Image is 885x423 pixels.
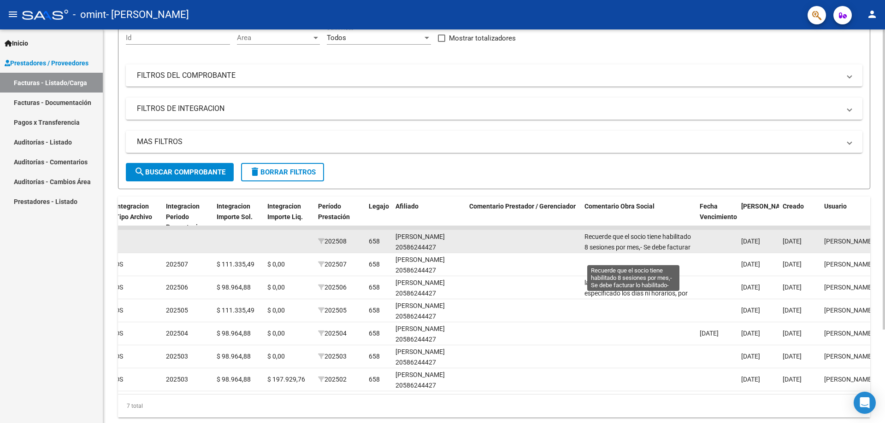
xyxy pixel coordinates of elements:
span: Inicio [5,38,28,48]
span: 202504 [166,330,188,337]
div: [PERSON_NAME] 20586244427 [395,301,462,322]
span: DS [115,376,123,383]
span: $ 197.929,76 [267,376,305,383]
span: Prestadores / Proveedores [5,58,88,68]
span: $ 0,00 [267,353,285,360]
mat-expansion-panel-header: FILTROS DEL COMPROBANTE [126,64,862,87]
span: Integracion Importe Liq. [267,203,303,220]
mat-icon: delete [249,166,260,177]
span: [DATE] [741,376,760,383]
span: [DATE] [783,353,802,360]
span: Fecha Vencimiento [700,203,737,220]
span: la planilla de asistencia no tiene especificado los días ni horarios, por favor completarlo y [PE... [584,279,692,307]
span: - omint [73,5,106,25]
span: Integracion Periodo Presentacion [166,203,205,231]
mat-icon: person [867,9,878,20]
datatable-header-cell: Integracion Tipo Archivo [112,197,162,237]
span: 202507 [166,261,188,268]
span: [PERSON_NAME] [824,330,873,337]
span: DS [115,307,123,314]
span: $ 98.964,88 [217,284,251,291]
span: Todos [327,34,346,42]
span: 202508 [318,238,347,245]
span: $ 0,00 [267,330,285,337]
span: Afiliado [395,203,419,210]
span: 202505 [318,307,347,314]
div: [PERSON_NAME] 20586244427 [395,232,462,253]
span: $ 98.964,88 [217,376,251,383]
datatable-header-cell: Integracion Periodo Presentacion [162,197,213,237]
span: [DATE] [700,330,719,337]
span: Integracion Importe Sol. [217,203,253,220]
div: [PERSON_NAME] 20586244427 [395,370,462,391]
span: [DATE] [783,307,802,314]
div: [PERSON_NAME] 20586244427 [395,278,462,299]
div: [PERSON_NAME] 20586244427 [395,324,462,345]
span: 202502 [318,376,347,383]
datatable-header-cell: Fecha Confimado [737,197,779,237]
div: 658 [369,351,380,362]
span: [DATE] [741,307,760,314]
span: $ 98.964,88 [217,353,251,360]
span: DS [115,284,123,291]
datatable-header-cell: Comentario Obra Social [581,197,696,237]
span: Mostrar totalizadores [449,33,516,44]
span: [DATE] [783,330,802,337]
span: [PERSON_NAME] [824,376,873,383]
span: [DATE] [783,261,802,268]
span: 202503 [166,376,188,383]
span: DS [115,330,123,337]
span: [PERSON_NAME] [824,261,873,268]
div: [PERSON_NAME] 20586244427 [395,347,462,368]
mat-expansion-panel-header: FILTROS DE INTEGRACION [126,98,862,120]
span: [DATE] [741,261,760,268]
div: 658 [369,259,380,270]
datatable-header-cell: Período Prestación [314,197,365,237]
span: Comentario Obra Social [584,203,655,210]
datatable-header-cell: Integracion Importe Liq. [264,197,314,237]
div: [PERSON_NAME] 20586244427 [395,255,462,276]
span: 202503 [166,353,188,360]
span: 202505 [166,307,188,314]
span: [DATE] [741,353,760,360]
datatable-header-cell: Legajo [365,197,392,237]
datatable-header-cell: Creado [779,197,820,237]
span: [DATE] [741,238,760,245]
span: Integracion Tipo Archivo [115,203,152,220]
span: - [PERSON_NAME] [106,5,189,25]
span: [DATE] [783,238,802,245]
span: Comentario Prestador / Gerenciador [469,203,576,210]
span: Borrar Filtros [249,168,316,176]
datatable-header-cell: Comentario Prestador / Gerenciador [466,197,581,237]
span: 202506 [166,284,188,291]
span: $ 98.964,88 [217,330,251,337]
span: $ 111.335,49 [217,307,254,314]
span: [PERSON_NAME] [824,284,873,291]
datatable-header-cell: Fecha Vencimiento [696,197,737,237]
button: Borrar Filtros [241,163,324,181]
span: Buscar Comprobante [134,168,225,176]
span: [PERSON_NAME] [824,238,873,245]
button: Buscar Comprobante [126,163,234,181]
datatable-header-cell: Afiliado [392,197,466,237]
div: 658 [369,305,380,316]
span: Legajo [369,203,389,210]
span: [PERSON_NAME] [741,203,791,210]
div: Open Intercom Messenger [854,392,876,414]
div: 658 [369,374,380,385]
span: Usuario [824,203,847,210]
span: [DATE] [741,330,760,337]
div: 658 [369,282,380,293]
span: [PERSON_NAME] [824,353,873,360]
span: 202507 [318,261,347,268]
span: $ 0,00 [267,284,285,291]
span: $ 111.335,49 [217,261,254,268]
span: 202504 [318,330,347,337]
div: 7 total [118,394,870,417]
span: [DATE] [741,284,760,291]
span: [DATE] [783,284,802,291]
span: $ 0,00 [267,307,285,314]
span: [DATE] [783,376,802,383]
mat-panel-title: FILTROS DE INTEGRACION [137,104,840,114]
mat-icon: menu [7,9,18,20]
